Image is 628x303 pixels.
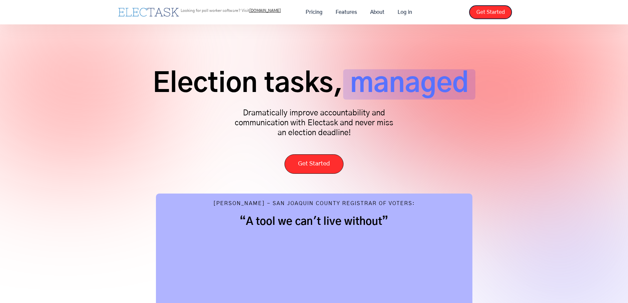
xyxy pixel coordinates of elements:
a: Get Started [284,154,344,174]
div: [PERSON_NAME] - San Joaquin County Registrar of Voters: [213,200,415,208]
a: home [116,6,181,18]
a: Log in [391,5,419,19]
h2: “A tool we can't live without” [169,215,459,228]
a: Features [329,5,364,19]
p: Dramatically improve accountability and communication with Electask and never miss an election de... [232,108,397,138]
a: About [364,5,391,19]
a: Pricing [299,5,329,19]
p: Looking for poll worker software? Visit [181,9,281,13]
a: Get Started [469,5,512,19]
span: managed [343,69,475,100]
a: [DOMAIN_NAME] [249,9,281,13]
span: Election tasks, [153,69,343,100]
